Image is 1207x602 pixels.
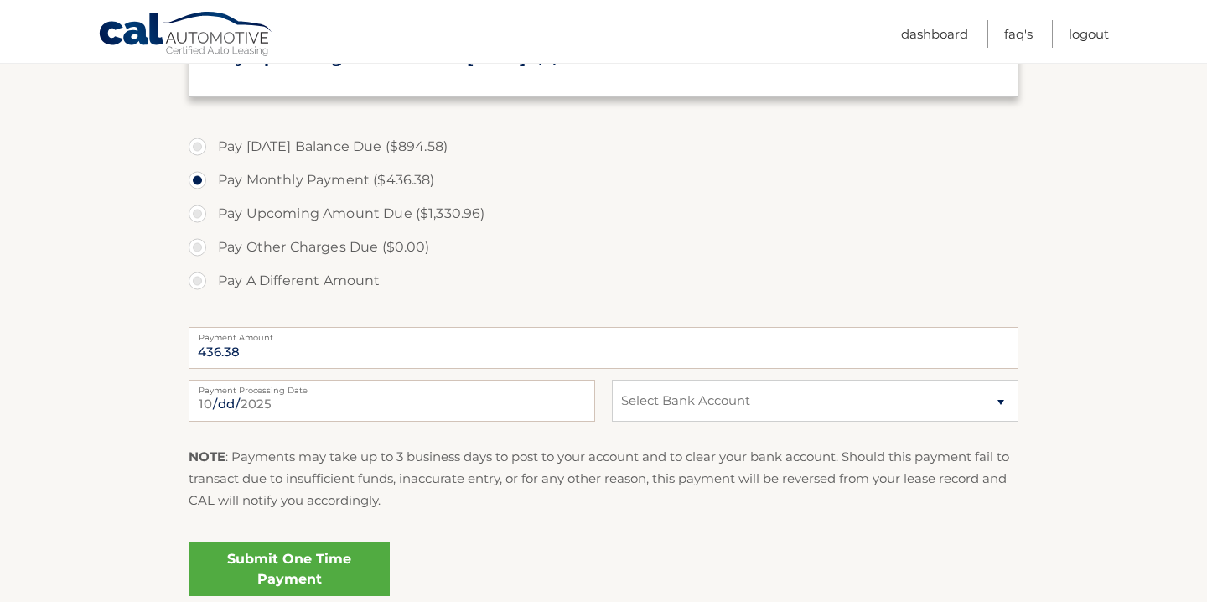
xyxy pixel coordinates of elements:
label: Payment Processing Date [189,380,595,393]
label: Pay Upcoming Amount Due ($1,330.96) [189,197,1018,231]
a: Dashboard [901,20,968,48]
input: Payment Amount [189,327,1018,369]
label: Pay [DATE] Balance Due ($894.58) [189,130,1018,163]
strong: NOTE [189,449,225,464]
a: Logout [1069,20,1109,48]
p: : Payments may take up to 3 business days to post to your account and to clear your bank account.... [189,446,1018,512]
label: Pay Monthly Payment ($436.38) [189,163,1018,197]
a: Cal Automotive [98,11,274,60]
input: Payment Date [189,380,595,422]
label: Payment Amount [189,327,1018,340]
a: Submit One Time Payment [189,542,390,596]
label: Pay Other Charges Due ($0.00) [189,231,1018,264]
a: FAQ's [1004,20,1033,48]
label: Pay A Different Amount [189,264,1018,298]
